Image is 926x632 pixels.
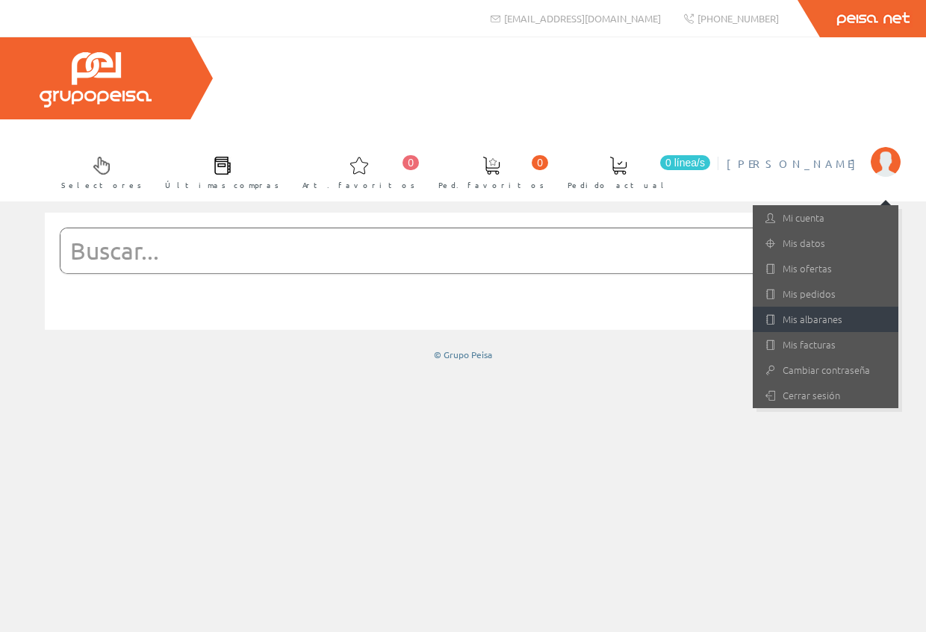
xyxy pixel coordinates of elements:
[60,228,829,273] input: Buscar...
[45,348,881,361] div: © Grupo Peisa
[403,155,419,170] span: 0
[753,281,898,307] a: Mis pedidos
[660,155,710,170] span: 0 línea/s
[553,144,714,198] a: 0 línea/s Pedido actual
[568,178,669,193] span: Pedido actual
[753,332,898,357] a: Mis facturas
[753,231,898,256] a: Mis datos
[753,383,898,408] a: Cerrar sesión
[753,205,898,231] a: Mi cuenta
[727,144,901,158] a: [PERSON_NAME]
[150,144,287,198] a: Últimas compras
[165,178,279,193] span: Últimas compras
[727,156,863,171] span: [PERSON_NAME]
[46,144,149,198] a: Selectores
[438,178,544,193] span: Ped. favoritos
[532,155,548,170] span: 0
[40,52,152,107] img: Grupo Peisa
[753,256,898,281] a: Mis ofertas
[753,357,898,383] a: Cambiar contraseña
[753,307,898,332] a: Mis albaranes
[697,12,779,25] span: [PHONE_NUMBER]
[61,178,142,193] span: Selectores
[302,178,415,193] span: Art. favoritos
[504,12,661,25] span: [EMAIL_ADDRESS][DOMAIN_NAME]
